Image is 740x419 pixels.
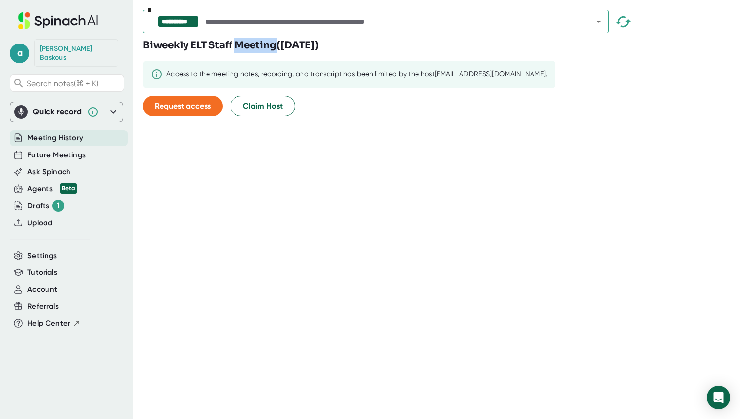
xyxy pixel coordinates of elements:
div: Access to the meeting notes, recording, and transcript has been limited by the host [EMAIL_ADDRES... [166,70,548,79]
span: Search notes (⌘ + K) [27,79,98,88]
span: Request access [155,101,211,110]
button: Referrals [27,301,59,312]
button: Settings [27,250,57,262]
button: Meeting History [27,132,83,144]
div: Drafts [27,200,64,212]
button: Account [27,284,57,295]
button: Agents Beta [27,183,77,195]
button: Drafts 1 [27,200,64,212]
div: Aristotle Baskous [40,44,113,62]
button: Tutorials [27,267,57,278]
button: Open [592,15,605,28]
button: Future Meetings [27,150,86,161]
button: Request access [143,96,223,116]
button: Help Center [27,318,81,329]
div: Beta [60,183,77,194]
h3: Biweekly ELT Staff Meeting ( [DATE] ) [143,38,319,53]
button: Upload [27,218,52,229]
div: Agents [27,183,77,195]
div: Quick record [14,102,119,122]
button: Ask Spinach [27,166,71,177]
span: Help Center [27,318,70,329]
div: Open Intercom Messenger [707,386,730,409]
button: Claim Host [231,96,295,116]
span: Claim Host [243,100,283,112]
span: a [10,44,29,63]
div: 1 [52,200,64,212]
div: Quick record [33,107,82,117]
